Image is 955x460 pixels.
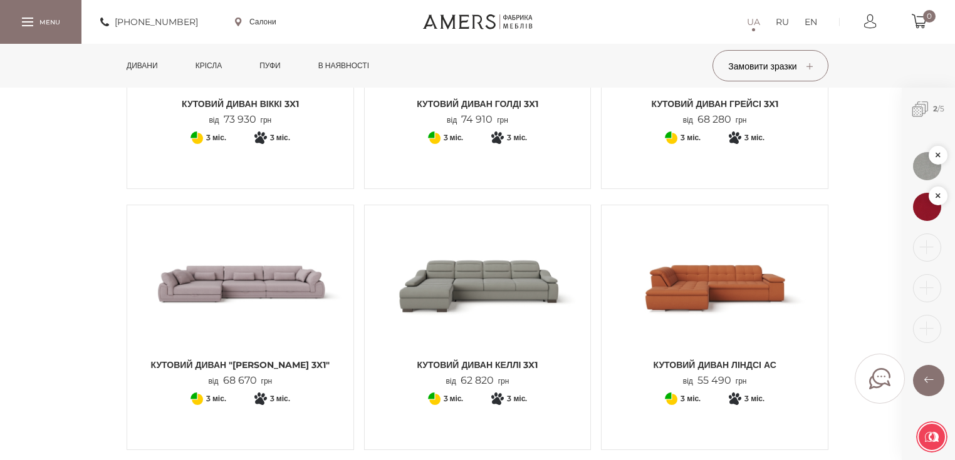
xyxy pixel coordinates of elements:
a: в наявності [309,44,378,88]
span: 55 490 [693,374,736,386]
p: від грн [683,114,747,126]
a: Пуфи [250,44,290,88]
span: / [902,88,955,131]
span: 3 міс. [681,391,701,406]
span: 3 міс. [206,130,226,145]
span: 68 280 [693,113,736,125]
span: 73 930 [219,113,261,125]
span: Кутовий диван ГОЛДІ 3x1 [374,98,582,110]
span: 5 [940,104,944,113]
a: EN [805,14,817,29]
a: Крісла [186,44,231,88]
span: 3 міс. [507,391,527,406]
span: 3 міс. [206,391,226,406]
span: 3 міс. [681,130,701,145]
span: 3 міс. [444,391,464,406]
span: 3 міс. [270,130,290,145]
span: Кутовий диван КЕЛЛІ 3x1 [374,359,582,371]
span: Кутовий диван ГРЕЙСІ 3x1 [611,98,818,110]
span: Замовити зразки [728,61,812,72]
span: 3 міс. [744,391,765,406]
span: Кутовий диван ЛІНДСІ АС [611,359,818,371]
a: RU [776,14,789,29]
span: Кутовий диван ВІККІ 3x1 [137,98,344,110]
p: від грн [447,114,508,126]
a: Дивани [117,44,167,88]
a: Салони [235,16,276,28]
a: Кутовий диван ЛІНДСІ АС Кутовий диван ЛІНДСІ АС Кутовий диван ЛІНДСІ АС від55 490грн [611,215,818,387]
img: 1576664823.jpg [913,152,941,180]
a: UA [747,14,760,29]
p: від грн [683,375,747,387]
button: Замовити зразки [712,50,828,81]
a: Кутовий Диван Кутовий Диван Кутовий Диван "[PERSON_NAME] 3x1" від68 670грн [137,215,344,387]
a: Кутовий диван КЕЛЛІ 3x1 Кутовий диван КЕЛЛІ 3x1 Кутовий диван КЕЛЛІ 3x1 від62 820грн [374,215,582,387]
span: Кутовий Диван "[PERSON_NAME] 3x1" [137,359,344,371]
span: 3 міс. [744,130,765,145]
p: від грн [446,375,509,387]
a: [PHONE_NUMBER] [100,14,198,29]
span: 74 910 [457,113,497,125]
span: 3 міс. [444,130,464,145]
b: 2 [933,104,937,113]
span: 0 [923,10,936,23]
span: 68 670 [219,374,261,386]
p: від грн [209,114,271,126]
span: 3 міс. [270,391,290,406]
p: від грн [208,375,272,387]
span: 62 820 [456,374,498,386]
span: 3 міс. [507,130,527,145]
img: 1576662562.jpg [913,193,941,221]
